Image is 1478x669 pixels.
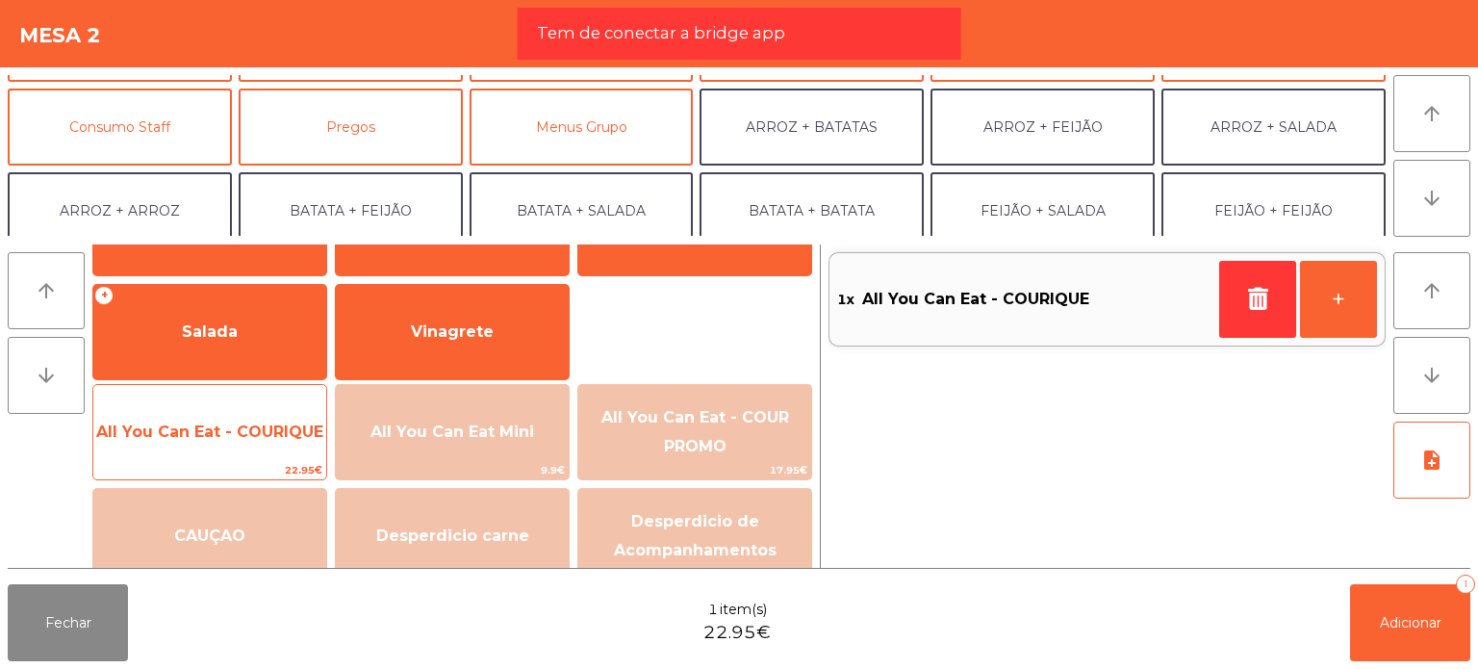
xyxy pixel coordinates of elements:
[8,252,85,329] button: arrow_upward
[601,408,789,455] span: All You Can Eat - COUR PROMO
[700,89,924,166] button: ARROZ + BATATAS
[8,337,85,414] button: arrow_downward
[720,600,767,620] span: item(s)
[1420,364,1443,387] i: arrow_downward
[370,423,534,441] span: All You Can Eat Mini
[8,89,232,166] button: Consumo Staff
[1420,187,1443,210] i: arrow_downward
[1393,422,1470,499] button: note_add
[96,423,323,441] span: All You Can Eat - COURIQUE
[1420,449,1443,472] i: note_add
[1420,102,1443,125] i: arrow_upward
[1393,75,1470,152] button: arrow_upward
[1456,575,1475,594] div: 1
[930,172,1155,249] button: FEIJÃO + SALADA
[376,527,529,545] span: Desperdicio carne
[35,364,58,387] i: arrow_downward
[8,172,232,249] button: ARROZ + ARROZ
[336,461,569,479] span: 9.9€
[94,286,114,305] span: +
[8,584,128,661] button: Fechar
[35,279,58,302] i: arrow_upward
[703,620,771,646] span: 22.95€
[537,21,785,45] span: Tem de conectar a bridge app
[336,565,569,583] span: 0.25€
[93,565,326,583] span: 3€
[239,172,463,249] button: BATATA + FEIJÃO
[19,21,101,50] h4: Mesa 2
[862,285,1089,314] span: All You Can Eat - COURIQUE
[182,322,238,341] span: Salada
[1380,614,1441,631] span: Adicionar
[708,600,718,620] span: 1
[411,322,494,341] span: Vinagrete
[1350,584,1470,661] button: Adicionar1
[1393,252,1470,329] button: arrow_upward
[470,172,694,249] button: BATATA + SALADA
[93,461,326,479] span: 22.95€
[174,527,245,545] span: CAUÇAO
[578,461,811,479] span: 17.95€
[1300,261,1377,338] button: +
[1393,160,1470,237] button: arrow_downward
[930,89,1155,166] button: ARROZ + FEIJÃO
[1393,337,1470,414] button: arrow_downward
[1420,279,1443,302] i: arrow_upward
[1161,172,1386,249] button: FEIJÃO + FEIJÃO
[837,285,854,314] span: 1x
[1161,89,1386,166] button: ARROZ + SALADA
[470,89,694,166] button: Menus Grupo
[700,172,924,249] button: BATATA + BATATA
[578,565,811,583] span: 0.5€
[614,512,777,559] span: Desperdicio de Acompanhamentos
[239,89,463,166] button: Pregos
